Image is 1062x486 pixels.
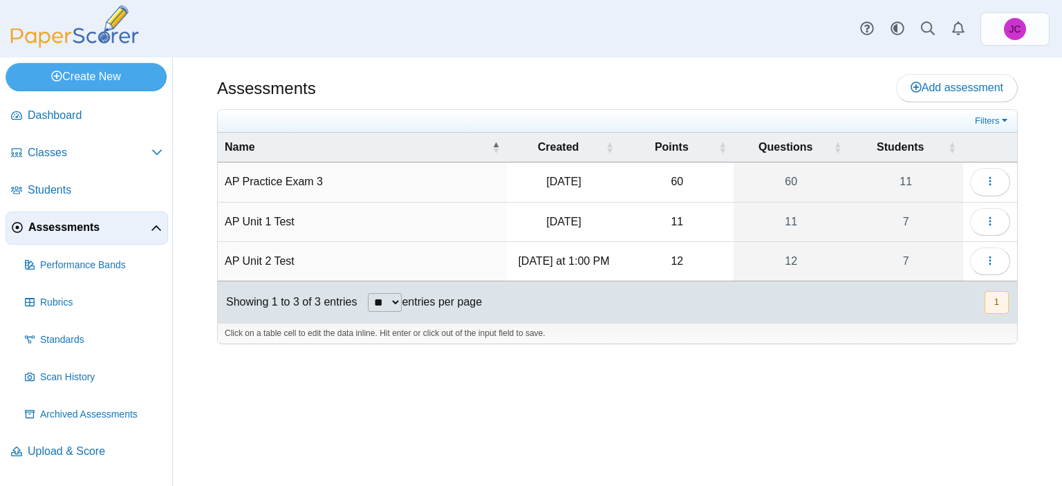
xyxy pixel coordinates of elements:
span: Students [856,140,945,155]
span: Created [514,140,602,155]
td: 60 [621,162,734,202]
a: 11 [849,162,963,201]
a: 60 [734,162,849,201]
span: Created : Activate to sort [606,140,614,154]
td: AP Unit 2 Test [218,242,507,281]
nav: pagination [983,291,1009,314]
span: Archived Assessments [40,408,162,422]
span: Assessments [28,220,151,235]
td: AP Practice Exam 3 [218,162,507,202]
label: entries per page [402,296,482,308]
span: Questions : Activate to sort [834,140,842,154]
span: Name [225,140,489,155]
span: Points : Activate to sort [718,140,727,154]
span: Points [628,140,716,155]
time: Oct 6, 2025 at 1:00 PM [518,255,609,267]
span: Dashboard [28,108,162,123]
a: Assessments [6,212,168,245]
span: Scan History [40,371,162,384]
td: 12 [621,242,734,281]
a: 7 [849,242,963,281]
span: Upload & Score [28,444,162,459]
time: Apr 21, 2025 at 10:16 AM [546,176,581,187]
a: Alerts [943,14,973,44]
a: 11 [734,203,849,241]
span: Questions [740,140,831,155]
span: Jennifer Cordon [1009,24,1021,34]
a: 7 [849,203,963,241]
h1: Assessments [217,77,316,100]
span: Standards [40,333,162,347]
span: Students : Activate to sort [948,140,956,154]
td: 11 [621,203,734,242]
div: Click on a table cell to edit the data inline. Hit enter or click out of the input field to save. [218,323,1017,344]
span: Add assessment [911,82,1003,93]
span: Rubrics [40,296,162,310]
span: Students [28,183,162,198]
a: PaperScorer [6,38,144,50]
span: Performance Bands [40,259,162,272]
a: Performance Bands [19,249,168,282]
button: 1 [985,291,1009,314]
a: 12 [734,242,849,281]
a: Jennifer Cordon [980,12,1050,46]
img: PaperScorer [6,6,144,48]
a: Scan History [19,361,168,394]
a: Rubrics [19,286,168,319]
td: AP Unit 1 Test [218,203,507,242]
a: Standards [19,324,168,357]
a: Dashboard [6,100,168,133]
a: Archived Assessments [19,398,168,431]
a: Create New [6,63,167,91]
a: Upload & Score [6,436,168,469]
time: Aug 13, 2025 at 1:06 PM [546,216,581,227]
div: Showing 1 to 3 of 3 entries [218,281,357,323]
span: Jennifer Cordon [1004,18,1026,40]
span: Name : Activate to invert sorting [492,140,500,154]
a: Filters [971,114,1014,128]
a: Classes [6,137,168,170]
a: Add assessment [896,74,1018,102]
a: Students [6,174,168,207]
span: Classes [28,145,151,160]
